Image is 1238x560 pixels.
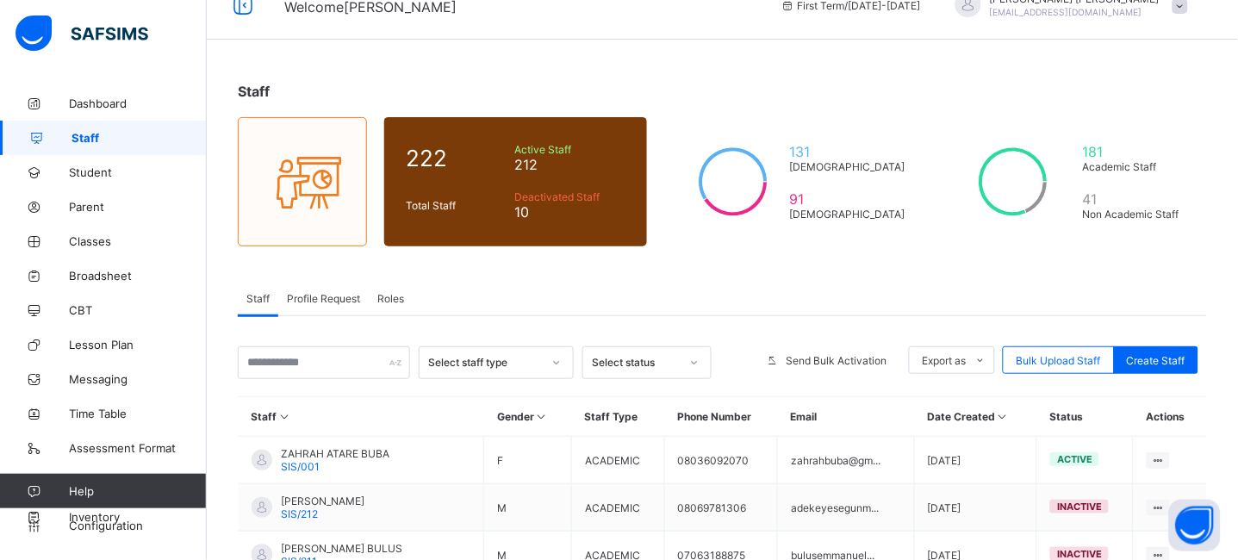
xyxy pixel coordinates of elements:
span: 91 [790,190,905,208]
span: Active Staff [515,143,625,156]
div: Select staff type [428,357,542,370]
span: Staff [72,131,207,145]
span: Staff [246,292,270,305]
th: Phone Number [664,397,777,437]
span: 10 [515,203,625,221]
td: zahrahbuba@gm... [778,437,915,484]
span: 131 [790,143,905,160]
span: CBT [69,303,207,317]
td: ACADEMIC [572,437,665,484]
i: Sort in Ascending Order [277,410,292,423]
span: [EMAIL_ADDRESS][DOMAIN_NAME] [990,7,1142,17]
span: Dashboard [69,96,207,110]
span: 181 [1082,143,1185,160]
div: Total Staff [401,195,511,216]
span: Classes [69,234,207,248]
span: Configuration [69,519,206,532]
td: 08036092070 [664,437,777,484]
span: Assessment Format [69,441,207,455]
span: Broadsheet [69,269,207,283]
th: Gender [484,397,572,437]
th: Email [778,397,915,437]
span: 212 [515,156,625,173]
span: inactive [1057,501,1102,513]
td: F [484,437,572,484]
span: Profile Request [287,292,360,305]
td: M [484,484,572,532]
span: Messaging [69,372,207,386]
span: ZAHRAH ATARE BUBA [281,447,389,460]
th: Date Created [914,397,1037,437]
span: [PERSON_NAME] [281,495,364,507]
span: inactive [1057,548,1102,560]
td: ACADEMIC [572,484,665,532]
span: Parent [69,200,207,214]
span: Student [69,165,207,179]
span: 222 [406,145,507,171]
i: Sort in Ascending Order [995,410,1010,423]
span: Staff [238,83,270,100]
span: Deactivated Staff [515,190,625,203]
span: Non Academic Staff [1082,208,1185,221]
span: Academic Staff [1082,160,1185,173]
span: Lesson Plan [69,338,207,352]
th: Staff [239,397,484,437]
button: Open asap [1169,500,1221,551]
span: SIS/212 [281,507,318,520]
th: Status [1037,397,1134,437]
td: [DATE] [914,437,1037,484]
span: Bulk Upload Staff [1017,354,1101,367]
th: Actions [1134,397,1207,437]
span: Send Bulk Activation [787,354,887,367]
span: 41 [1082,190,1185,208]
span: Create Staff [1127,354,1185,367]
span: [DEMOGRAPHIC_DATA] [790,160,905,173]
span: Help [69,484,206,498]
span: Roles [377,292,404,305]
td: adekeyesegunm... [778,484,915,532]
td: [DATE] [914,484,1037,532]
span: Export as [923,354,967,367]
td: 08069781306 [664,484,777,532]
span: [PERSON_NAME] BULUS [281,542,402,555]
span: SIS/001 [281,460,320,473]
i: Sort in Ascending Order [534,410,549,423]
span: [DEMOGRAPHIC_DATA] [790,208,905,221]
div: Select status [592,357,680,370]
span: Time Table [69,407,207,420]
span: active [1057,453,1092,465]
img: safsims [16,16,148,52]
th: Staff Type [572,397,665,437]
